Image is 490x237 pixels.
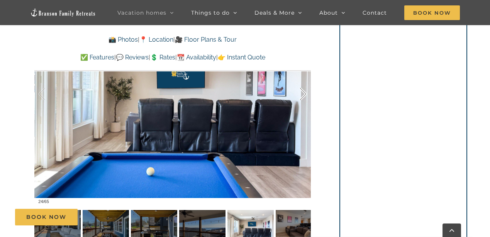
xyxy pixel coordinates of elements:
span: Deals & More [254,10,295,15]
span: Things to do [191,10,230,15]
span: About [319,10,338,15]
a: ✅ Features [80,54,114,61]
a: 📍 Location [139,36,173,43]
span: Contact [363,10,387,15]
a: 🎥 Floor Plans & Tour [175,36,237,43]
p: | | [34,35,311,45]
span: Vacation homes [117,10,166,15]
span: Book Now [26,214,66,220]
a: 📆 Availability [177,54,216,61]
span: Book Now [404,5,460,20]
a: Book Now [15,209,78,225]
a: 👉 Instant Quote [218,54,265,61]
img: Branson Family Retreats Logo [30,8,96,17]
a: 💲 Rates [150,54,175,61]
a: 📸 Photos [109,36,138,43]
a: 💬 Reviews [116,54,149,61]
p: | | | | [34,52,311,63]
